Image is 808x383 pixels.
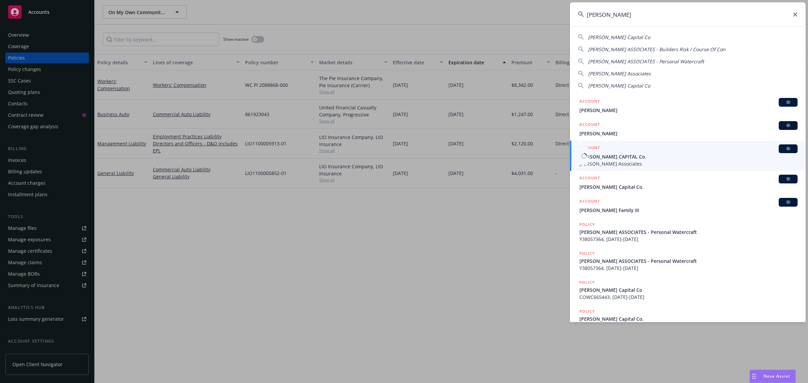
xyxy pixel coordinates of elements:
a: POLICY[PERSON_NAME] ASSOCIATES - Personal WatercraftY38057364, [DATE]-[DATE] [570,246,806,275]
h5: POLICY [579,250,595,257]
span: BI [781,176,795,182]
span: [PERSON_NAME] Capital Co [588,82,650,89]
span: [PERSON_NAME] Associates [588,70,651,77]
button: Nova Assist [749,370,796,383]
span: Nova Assist [764,373,790,379]
span: [PERSON_NAME] CAPITAL Co. [579,153,798,160]
a: ACCOUNTBI[PERSON_NAME] [570,94,806,117]
a: POLICY[PERSON_NAME] Capital Co. [570,304,806,333]
a: POLICY[PERSON_NAME] ASSOCIATES - Personal WatercraftY38057364, [DATE]-[DATE] [570,217,806,246]
h5: POLICY [579,308,595,315]
span: [PERSON_NAME] ASSOCIATES - Personal Watercraft [579,257,798,265]
span: Y38057364, [DATE]-[DATE] [579,265,798,272]
h5: ACCOUNT [579,121,600,129]
span: BI [781,99,795,105]
span: BI [781,199,795,205]
span: BI [781,123,795,129]
span: [PERSON_NAME] Capital Co. [579,315,798,322]
span: Y38057364, [DATE]-[DATE] [579,236,798,243]
input: Search... [570,2,806,27]
span: BI [781,146,795,152]
a: POLICY[PERSON_NAME] Capital CoCOWC665443, [DATE]-[DATE] [570,275,806,304]
a: ACCOUNTBI[PERSON_NAME] CAPITAL Co.[PERSON_NAME] Associates [570,141,806,171]
span: [PERSON_NAME] Capital Co [588,34,650,40]
h5: ACCOUNT [579,198,600,206]
a: ACCOUNTBI[PERSON_NAME] Family III [570,194,806,217]
span: [PERSON_NAME] ASSOCIATES - Personal Watercraft [579,229,798,236]
span: [PERSON_NAME] ASSOCIATES - Builders Risk / Course Of Con [588,46,726,53]
h5: ACCOUNT [579,144,600,152]
h5: POLICY [579,221,595,228]
span: [PERSON_NAME] Family III [579,207,798,214]
h5: ACCOUNT [579,175,600,183]
span: [PERSON_NAME] Capital Co [579,286,798,293]
span: [PERSON_NAME] ASSOCIATES - Personal Watercraft [588,58,704,65]
span: COWC665443, [DATE]-[DATE] [579,293,798,301]
h5: POLICY [579,279,595,286]
div: Drag to move [750,370,758,383]
span: [PERSON_NAME] [579,107,798,114]
a: ACCOUNTBI[PERSON_NAME] Capital Co. [570,171,806,194]
span: [PERSON_NAME] Associates [579,160,798,167]
span: [PERSON_NAME] [579,130,798,137]
h5: ACCOUNT [579,98,600,106]
a: ACCOUNTBI[PERSON_NAME] [570,117,806,141]
span: [PERSON_NAME] Capital Co. [579,183,798,190]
